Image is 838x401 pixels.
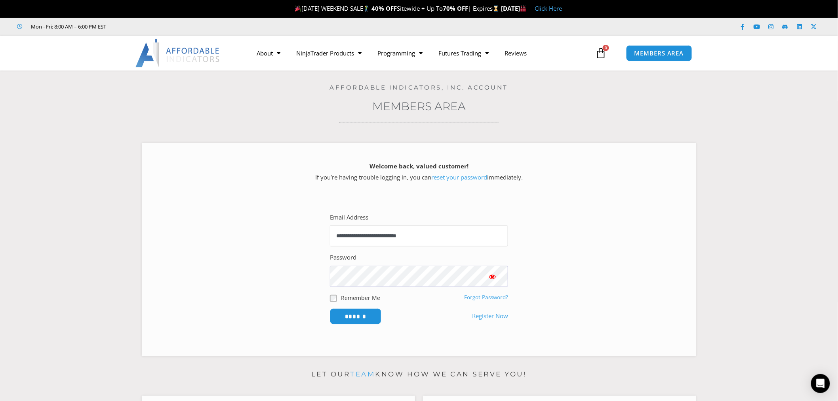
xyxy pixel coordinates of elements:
a: Reviews [497,44,535,62]
a: reset your password [431,173,487,181]
a: Futures Trading [430,44,497,62]
img: 🏌️‍♂️ [364,6,369,11]
p: Let our know how we can serve you! [142,368,696,381]
iframe: Customer reviews powered by Trustpilot [118,23,236,31]
a: Click Here [535,4,562,12]
nav: Menu [249,44,593,62]
button: Show password [476,266,508,287]
a: Register Now [472,311,508,322]
span: MEMBERS AREA [634,50,684,56]
label: Email Address [330,212,368,223]
a: Affordable Indicators, Inc. Account [330,84,509,91]
span: [DATE] WEEKEND SALE Sitewide + Up To | Expires [293,4,501,12]
a: NinjaTrader Products [288,44,369,62]
strong: Welcome back, valued customer! [369,162,469,170]
span: Mon - Fri: 8:00 AM – 6:00 PM EST [29,22,107,31]
img: 🎉 [295,6,301,11]
div: Open Intercom Messenger [811,374,830,393]
img: LogoAI | Affordable Indicators – NinjaTrader [135,39,221,67]
strong: [DATE] [501,4,527,12]
a: MEMBERS AREA [626,45,692,61]
label: Password [330,252,356,263]
a: Members Area [372,99,466,113]
img: 🏭 [520,6,526,11]
label: Remember Me [341,294,380,302]
span: 0 [603,45,609,51]
img: ⌛ [493,6,499,11]
a: Programming [369,44,430,62]
strong: 40% OFF [371,4,397,12]
p: If you’re having trouble logging in, you can immediately. [156,161,682,183]
a: About [249,44,288,62]
a: team [350,370,375,378]
a: 0 [583,42,618,65]
strong: 70% OFF [443,4,468,12]
a: Forgot Password? [464,294,508,301]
